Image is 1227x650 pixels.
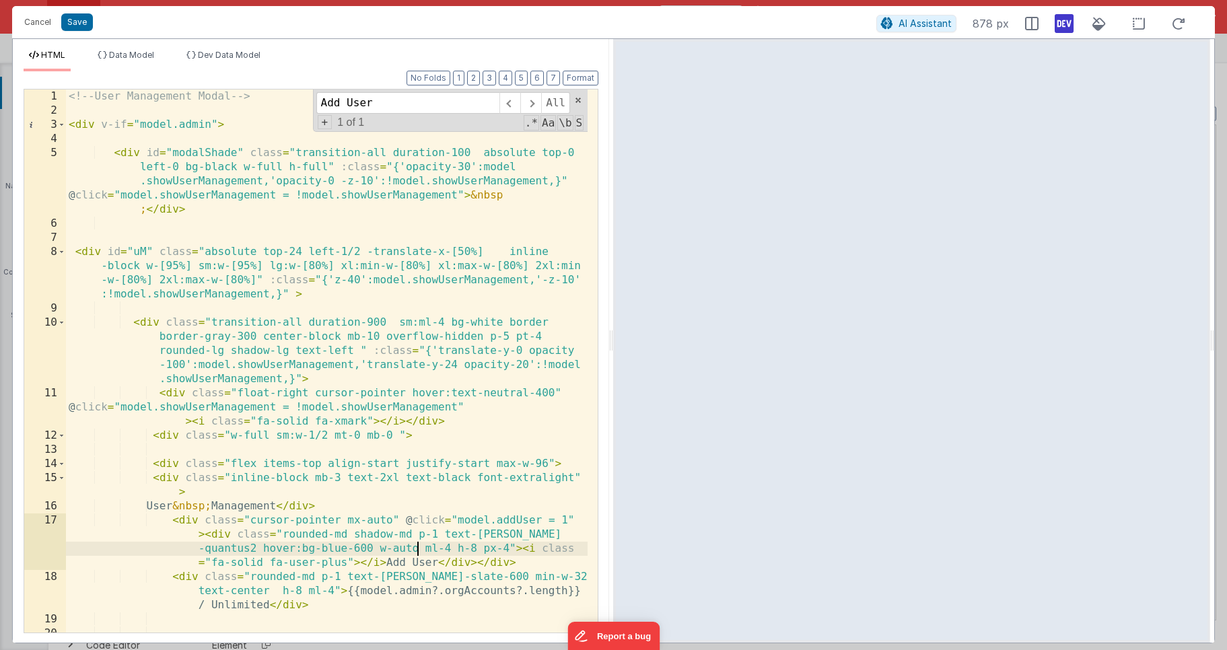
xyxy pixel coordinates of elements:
[515,71,528,85] button: 5
[24,217,66,231] div: 6
[524,115,539,131] span: RegExp Search
[41,50,65,60] span: HTML
[24,301,66,316] div: 9
[467,71,480,85] button: 2
[567,622,660,650] iframe: Marker.io feedback button
[316,92,499,114] input: Search for
[24,132,66,146] div: 4
[318,115,332,129] span: Toggel Replace mode
[24,443,66,457] div: 13
[24,316,66,386] div: 10
[973,15,1009,32] span: 878 px
[24,513,66,570] div: 17
[557,115,573,131] span: Whole Word Search
[109,50,154,60] span: Data Model
[24,457,66,471] div: 14
[24,89,66,104] div: 1
[24,570,66,612] div: 18
[483,71,496,85] button: 3
[24,386,66,429] div: 11
[407,71,450,85] button: No Folds
[563,71,598,85] button: Format
[876,15,956,32] button: AI Assistant
[24,231,66,245] div: 7
[24,245,66,301] div: 8
[530,71,544,85] button: 6
[540,115,556,131] span: CaseSensitive Search
[547,71,560,85] button: 7
[499,71,512,85] button: 4
[61,13,93,31] button: Save
[24,612,66,626] div: 19
[24,499,66,513] div: 16
[24,118,66,132] div: 3
[17,13,58,32] button: Cancel
[899,17,952,29] span: AI Assistant
[198,50,260,60] span: Dev Data Model
[332,116,370,129] span: 1 of 1
[541,92,570,114] span: Alt-Enter
[453,71,464,85] button: 1
[24,471,66,499] div: 15
[24,146,66,217] div: 5
[575,115,584,131] span: Search In Selection
[24,429,66,443] div: 12
[24,626,66,641] div: 20
[24,104,66,118] div: 2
